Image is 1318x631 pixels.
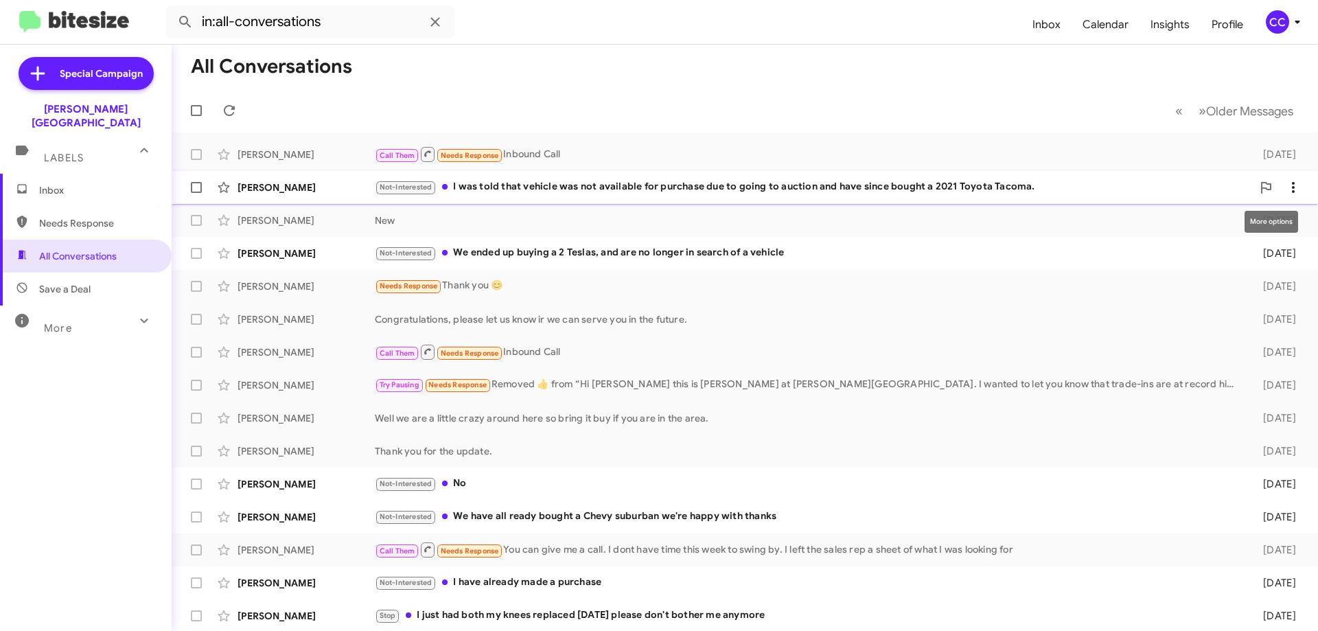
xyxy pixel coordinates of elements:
span: Call Them [380,349,415,358]
div: [PERSON_NAME] [238,576,375,590]
div: Inbound Call [375,343,1241,360]
a: Calendar [1072,5,1140,45]
span: Call Them [380,151,415,160]
span: Labels [44,152,84,164]
div: [PERSON_NAME] [238,148,375,161]
div: We have all ready bought a Chevy suburban we're happy with thanks [375,509,1241,525]
div: [DATE] [1241,312,1307,326]
div: I was told that vehicle was not available for purchase due to going to auction and have since bou... [375,179,1252,195]
div: Well we are a little crazy around here so bring it buy if you are in the area. [375,411,1241,425]
div: [DATE] [1241,246,1307,260]
div: [DATE] [1241,148,1307,161]
span: Inbox [39,183,156,197]
div: [PERSON_NAME] [238,345,375,359]
span: Not-Interested [380,578,432,587]
span: All Conversations [39,249,117,263]
span: Save a Deal [39,282,91,296]
div: [DATE] [1241,345,1307,359]
div: I have already made a purchase [375,575,1241,590]
div: [PERSON_NAME] [238,609,375,623]
button: Next [1190,97,1302,125]
div: You can give me a call. I dont have time this week to swing by. I left the sales rep a sheet of w... [375,541,1241,558]
span: Needs Response [441,547,499,555]
a: Inbox [1021,5,1072,45]
div: [PERSON_NAME] [238,279,375,293]
a: Insights [1140,5,1201,45]
div: [DATE] [1241,576,1307,590]
span: Not-Interested [380,249,432,257]
div: No [375,476,1241,492]
span: Call Them [380,547,415,555]
div: [DATE] [1241,510,1307,524]
div: We ended up buying a 2 Teslas, and are no longer in search of a vehicle [375,245,1241,261]
span: Not-Interested [380,512,432,521]
div: [DATE] [1241,444,1307,458]
span: Stop [380,611,396,620]
span: Older Messages [1206,104,1293,119]
div: [PERSON_NAME] [238,477,375,491]
div: [DATE] [1241,477,1307,491]
div: More options [1245,211,1298,233]
div: [DATE] [1241,543,1307,557]
span: Needs Response [428,380,487,389]
span: Not-Interested [380,479,432,488]
button: Previous [1167,97,1191,125]
div: [PERSON_NAME] [238,214,375,227]
span: More [44,322,72,334]
div: [PERSON_NAME] [238,312,375,326]
button: CC [1254,10,1303,34]
div: Removed ‌👍‌ from “ Hi [PERSON_NAME] this is [PERSON_NAME] at [PERSON_NAME][GEOGRAPHIC_DATA]. I wa... [375,377,1241,393]
span: Try Pausing [380,380,419,389]
div: CC [1266,10,1289,34]
div: Congratulations, please let us know ir we can serve you in the future. [375,312,1241,326]
div: Thank you for the update. [375,444,1241,458]
input: Search [166,5,454,38]
div: [PERSON_NAME] [238,246,375,260]
div: [DATE] [1241,411,1307,425]
span: Special Campaign [60,67,143,80]
div: I just had both my knees replaced [DATE] please don't bother me anymore [375,608,1241,623]
span: Needs Response [441,349,499,358]
div: Thank you 😊 [375,278,1241,294]
nav: Page navigation example [1168,97,1302,125]
span: « [1175,102,1183,119]
span: Needs Response [441,151,499,160]
span: Needs Response [380,282,438,290]
div: [PERSON_NAME] [238,510,375,524]
div: [PERSON_NAME] [238,543,375,557]
div: [DATE] [1241,609,1307,623]
a: Profile [1201,5,1254,45]
div: [DATE] [1241,279,1307,293]
span: Needs Response [39,216,156,230]
div: [PERSON_NAME] [238,181,375,194]
div: [PERSON_NAME] [238,378,375,392]
div: [DATE] [1241,378,1307,392]
div: Inbound Call [375,146,1241,163]
div: [PERSON_NAME] [238,411,375,425]
h1: All Conversations [191,56,352,78]
div: [PERSON_NAME] [238,444,375,458]
a: Special Campaign [19,57,154,90]
div: New [375,214,1241,227]
span: Not-Interested [380,183,432,192]
span: » [1199,102,1206,119]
